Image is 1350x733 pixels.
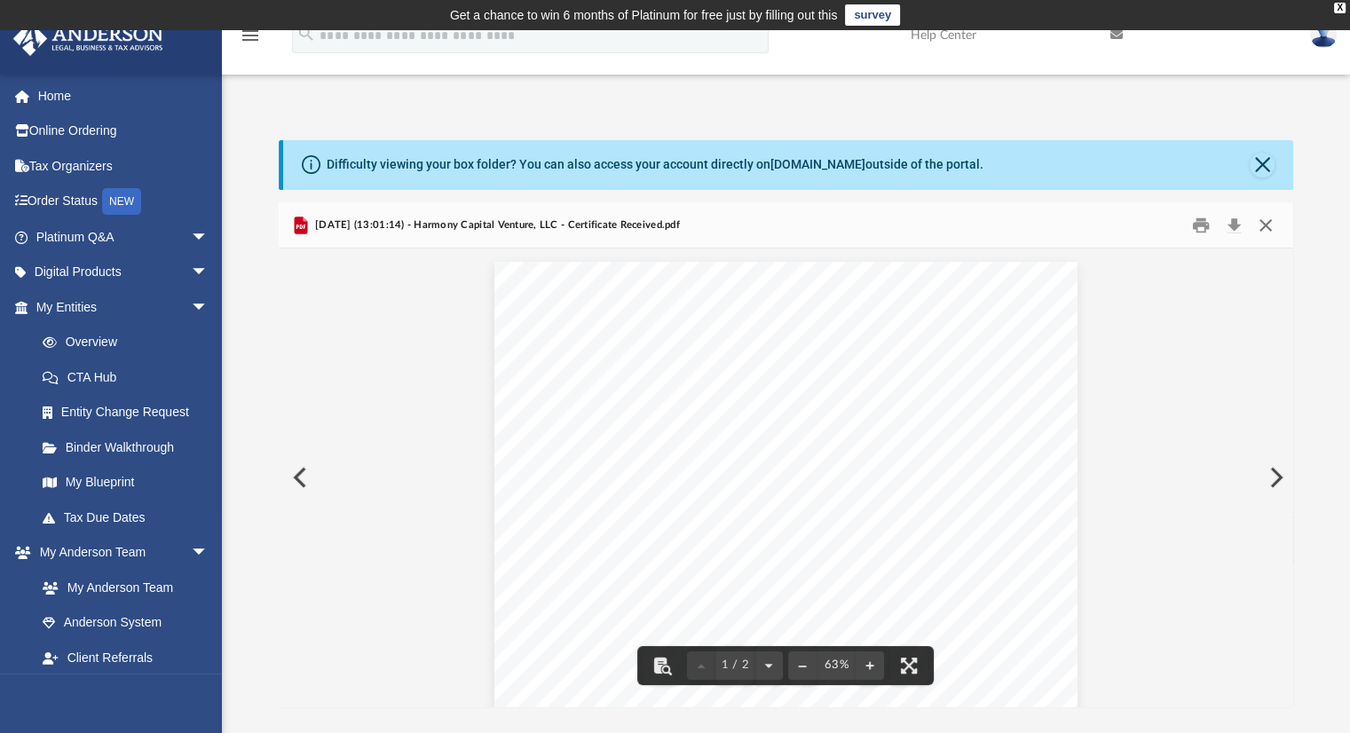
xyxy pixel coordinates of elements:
a: Online Ordering [12,114,235,149]
img: Anderson Advisors Platinum Portal [8,21,169,56]
a: [DOMAIN_NAME] [770,157,865,171]
a: My Blueprint [25,465,226,500]
div: Get a chance to win 6 months of Platinum for free just by filling out this [450,4,838,26]
div: Current zoom level [817,659,856,671]
span: [DATE] (13:01:14) - Harmony Capital Venture, LLC - Certificate Received.pdf [312,217,680,233]
button: Previous File [279,453,318,502]
div: Page 1 [494,248,1078,729]
a: Digital Productsarrow_drop_down [12,255,235,290]
button: Print [1183,211,1219,239]
a: Order StatusNEW [12,184,235,220]
button: Next page [754,646,783,685]
button: Zoom in [856,646,884,685]
button: 1 / 2 [715,646,754,685]
div: Preview [279,202,1294,707]
button: Toggle findbar [643,646,682,685]
div: NEW [102,188,141,215]
a: Entity Change Request [25,395,235,430]
a: My Anderson Teamarrow_drop_down [12,535,226,571]
span: arrow_drop_down [191,289,226,326]
span: arrow_drop_down [191,255,226,291]
div: close [1334,3,1346,13]
a: Tax Organizers [12,148,235,184]
a: Anderson System [25,605,226,641]
div: Document Viewer [279,248,1294,706]
a: CTA Hub [25,359,235,395]
a: Platinum Q&Aarrow_drop_down [12,219,235,255]
div: File preview [279,248,1294,706]
i: search [296,24,316,43]
a: Client Referrals [25,640,226,675]
button: Close [1250,153,1275,177]
span: 1 / 2 [715,659,754,671]
span: arrow_drop_down [191,219,226,256]
button: Download [1219,211,1251,239]
a: Binder Walkthrough [25,430,235,465]
button: Next File [1255,453,1294,502]
button: Enter fullscreen [889,646,928,685]
a: My Anderson Team [25,570,217,605]
a: My Entitiesarrow_drop_down [12,289,235,325]
span: arrow_drop_down [191,535,226,571]
img: User Pic [1310,22,1337,48]
button: Close [1250,211,1282,239]
a: Tax Due Dates [25,500,235,535]
a: menu [240,34,261,46]
i: menu [240,25,261,46]
a: Overview [25,325,235,360]
a: survey [845,4,900,26]
button: Zoom out [788,646,817,685]
div: Difficulty viewing your box folder? You can also access your account directly on outside of the p... [327,155,983,174]
a: Home [12,78,235,114]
